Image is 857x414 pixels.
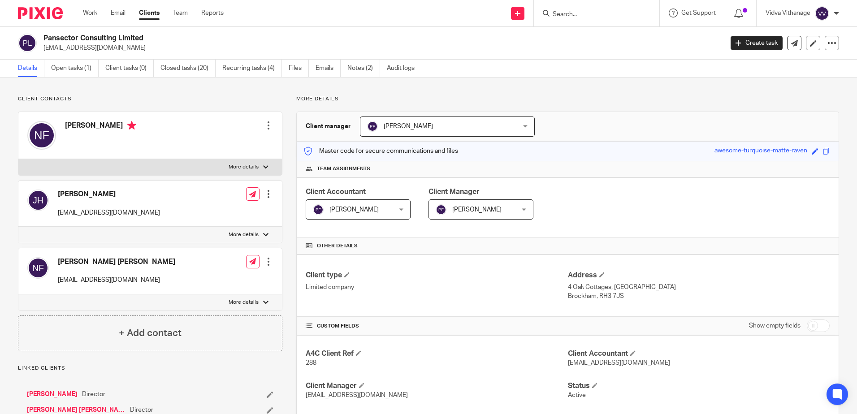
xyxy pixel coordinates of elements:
img: svg%3E [27,121,56,150]
p: Limited company [306,283,567,292]
p: More details [296,95,839,103]
span: Team assignments [317,165,370,172]
p: Master code for secure communications and files [303,147,458,155]
span: Get Support [681,10,716,16]
a: Audit logs [387,60,421,77]
h3: Client manager [306,122,351,131]
a: Open tasks (1) [51,60,99,77]
label: Show empty fields [749,321,801,330]
input: Search [552,11,632,19]
h4: Address [568,271,830,280]
a: Email [111,9,126,17]
p: [EMAIL_ADDRESS][DOMAIN_NAME] [43,43,717,52]
a: Emails [316,60,341,77]
img: svg%3E [27,257,49,279]
img: svg%3E [313,204,324,215]
span: [PERSON_NAME] [329,207,379,213]
a: Details [18,60,44,77]
a: Files [289,60,309,77]
h4: Client Accountant [568,349,830,358]
img: svg%3E [436,204,446,215]
img: svg%3E [815,6,829,21]
p: Vidva Vithanage [766,9,810,17]
p: More details [229,231,259,238]
a: Reports [201,9,224,17]
h4: [PERSON_NAME] [58,190,160,199]
a: Recurring tasks (4) [222,60,282,77]
span: Client Manager [428,188,480,195]
span: [PERSON_NAME] [452,207,502,213]
span: [EMAIL_ADDRESS][DOMAIN_NAME] [568,360,670,366]
img: svg%3E [27,190,49,211]
img: Pixie [18,7,63,19]
a: Create task [731,36,783,50]
span: Other details [317,242,358,250]
span: Client Accountant [306,188,366,195]
p: 4 Oak Cottages, [GEOGRAPHIC_DATA] [568,283,830,292]
a: Work [83,9,97,17]
p: More details [229,299,259,306]
h4: CUSTOM FIELDS [306,323,567,330]
span: 288 [306,360,316,366]
span: [EMAIL_ADDRESS][DOMAIN_NAME] [306,392,408,398]
span: Active [568,392,586,398]
a: Team [173,9,188,17]
i: Primary [127,121,136,130]
p: [EMAIL_ADDRESS][DOMAIN_NAME] [58,208,160,217]
p: Linked clients [18,365,282,372]
img: svg%3E [367,121,378,132]
a: Closed tasks (20) [160,60,216,77]
h4: [PERSON_NAME] [65,121,136,132]
h4: Client type [306,271,567,280]
p: More details [229,164,259,171]
img: svg%3E [18,34,37,52]
p: Client contacts [18,95,282,103]
p: Brockham, RH3 7JS [568,292,830,301]
div: awesome-turquoise-matte-raven [714,146,807,156]
h4: Client Manager [306,381,567,391]
h4: [PERSON_NAME] [PERSON_NAME] [58,257,175,267]
span: Director [82,390,105,399]
a: Client tasks (0) [105,60,154,77]
p: [EMAIL_ADDRESS][DOMAIN_NAME] [58,276,175,285]
h2: Pansector Consulting Limited [43,34,582,43]
span: [PERSON_NAME] [384,123,433,129]
h4: Status [568,381,830,391]
a: Notes (2) [347,60,380,77]
a: Clients [139,9,160,17]
h4: + Add contact [119,326,182,340]
a: [PERSON_NAME] [27,390,78,399]
h4: A4C Client Ref [306,349,567,358]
